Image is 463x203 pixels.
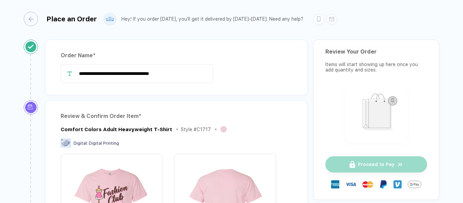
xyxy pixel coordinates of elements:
div: Review Your Order [325,48,427,55]
img: master-card [362,179,373,190]
div: Comfort Colors Adult Heavyweight T-Shirt [61,126,172,133]
img: GPay [408,178,421,191]
img: Paypal [379,180,387,188]
div: Review & Confirm Order Item [61,111,292,122]
img: user profile [104,13,116,25]
img: visa [345,179,356,190]
img: Digital [61,139,71,147]
img: Venmo [394,180,402,188]
div: Items will start showing up here once you add quantity and sizes. [325,62,427,73]
div: Style # C1717 [181,127,211,132]
div: Order Name [61,50,292,61]
img: shopping_bag.png [348,89,404,138]
div: Place an Order [46,15,97,23]
span: Digital Printing [89,141,119,146]
img: express [331,180,339,188]
div: Hey! If you order [DATE], you'll get it delivered by [DATE]–[DATE]. Need any help? [121,16,303,22]
span: Digital : [74,141,88,146]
